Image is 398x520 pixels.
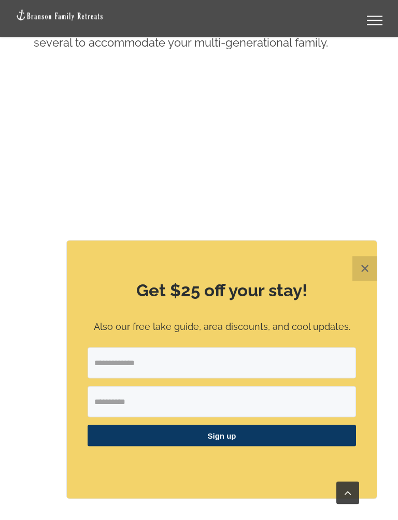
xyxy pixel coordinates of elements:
[88,386,356,417] input: First Name
[88,348,356,379] input: Email Address
[352,256,377,281] button: Close
[354,16,395,25] a: Toggle Menu
[88,279,356,302] h2: Get $25 off your stay!
[88,459,356,470] p: ​
[88,320,356,335] p: Also our free lake guide, area discounts, and cool updates.
[88,425,356,446] button: Sign up
[16,9,104,21] img: Branson Family Retreats Logo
